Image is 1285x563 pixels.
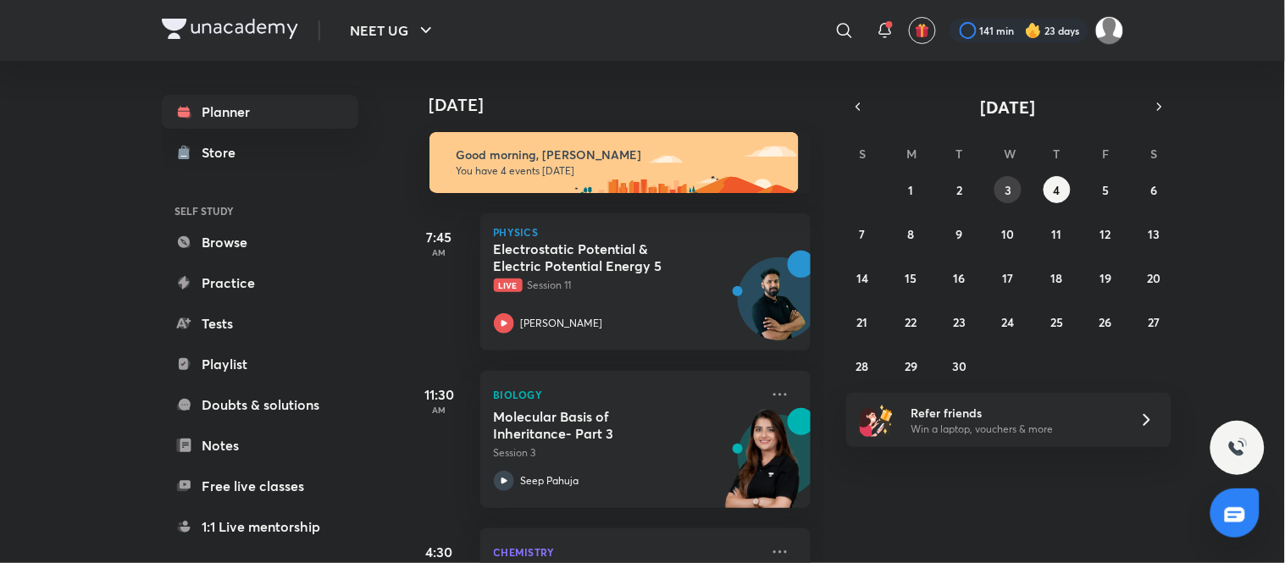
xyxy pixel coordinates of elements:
button: September 6, 2025 [1141,176,1168,203]
abbr: Thursday [1054,146,1061,162]
button: September 20, 2025 [1141,264,1168,291]
abbr: September 13, 2025 [1149,226,1160,242]
button: September 19, 2025 [1092,264,1119,291]
button: September 21, 2025 [849,308,876,335]
h6: SELF STUDY [162,196,358,225]
a: Playlist [162,347,358,381]
abbr: September 14, 2025 [856,270,868,286]
abbr: September 10, 2025 [1002,226,1015,242]
a: Company Logo [162,19,298,43]
a: Planner [162,95,358,129]
a: Free live classes [162,469,358,503]
abbr: September 29, 2025 [905,358,917,374]
span: Live [494,279,523,292]
abbr: September 3, 2025 [1005,182,1011,198]
abbr: September 18, 2025 [1051,270,1063,286]
abbr: September 6, 2025 [1151,182,1158,198]
abbr: September 2, 2025 [957,182,963,198]
button: September 25, 2025 [1044,308,1071,335]
button: September 27, 2025 [1141,308,1168,335]
abbr: September 17, 2025 [1003,270,1014,286]
abbr: September 12, 2025 [1100,226,1111,242]
button: September 13, 2025 [1141,220,1168,247]
abbr: September 8, 2025 [908,226,915,242]
button: September 17, 2025 [994,264,1022,291]
img: referral [860,403,894,437]
button: NEET UG [341,14,446,47]
button: September 16, 2025 [946,264,973,291]
button: September 11, 2025 [1044,220,1071,247]
p: Seep Pahuja [521,473,579,488]
abbr: September 30, 2025 [953,358,967,374]
button: September 9, 2025 [946,220,973,247]
h6: Refer friends [911,404,1119,422]
abbr: September 9, 2025 [956,226,963,242]
button: September 12, 2025 [1092,220,1119,247]
p: Win a laptop, vouchers & more [911,422,1119,437]
h4: [DATE] [429,95,828,115]
button: September 26, 2025 [1092,308,1119,335]
abbr: Friday [1102,146,1109,162]
abbr: Tuesday [956,146,963,162]
a: Notes [162,428,358,462]
button: September 22, 2025 [898,308,925,335]
img: Avatar [739,267,820,348]
abbr: September 7, 2025 [860,226,866,242]
h5: 4:30 [406,542,474,562]
img: avatar [915,23,930,38]
button: September 24, 2025 [994,308,1022,335]
img: ttu [1227,438,1248,458]
p: AM [406,405,474,415]
p: Chemistry [494,542,760,562]
img: streak [1025,22,1042,39]
button: [DATE] [870,95,1148,119]
button: September 14, 2025 [849,264,876,291]
abbr: September 5, 2025 [1102,182,1109,198]
a: Store [162,135,358,169]
p: [PERSON_NAME] [521,316,603,331]
p: Physics [494,227,797,237]
button: September 15, 2025 [898,264,925,291]
abbr: September 22, 2025 [906,314,917,330]
div: Store [202,142,246,163]
p: Session 3 [494,445,760,461]
abbr: Sunday [859,146,866,162]
p: You have 4 events [DATE] [457,164,784,178]
abbr: September 15, 2025 [906,270,917,286]
button: September 18, 2025 [1044,264,1071,291]
abbr: September 19, 2025 [1099,270,1111,286]
h5: 11:30 [406,384,474,405]
img: Amisha Rani [1095,16,1124,45]
button: September 3, 2025 [994,176,1022,203]
a: Browse [162,225,358,259]
img: unacademy [717,408,811,525]
button: September 28, 2025 [849,352,876,379]
abbr: Monday [907,146,917,162]
p: Session 11 [494,278,760,293]
abbr: September 25, 2025 [1050,314,1063,330]
button: September 1, 2025 [898,176,925,203]
abbr: Wednesday [1004,146,1016,162]
a: Tests [162,306,358,340]
abbr: September 21, 2025 [857,314,868,330]
button: September 4, 2025 [1044,176,1071,203]
abbr: September 20, 2025 [1148,270,1161,286]
button: September 5, 2025 [1092,176,1119,203]
abbr: September 26, 2025 [1099,314,1112,330]
button: September 29, 2025 [898,352,925,379]
button: September 8, 2025 [898,220,925,247]
a: Practice [162,266,358,300]
h5: 7:45 [406,227,474,247]
abbr: September 11, 2025 [1052,226,1062,242]
abbr: September 1, 2025 [909,182,914,198]
abbr: Saturday [1151,146,1158,162]
abbr: September 4, 2025 [1054,182,1061,198]
button: September 10, 2025 [994,220,1022,247]
h5: Electrostatic Potential & Electric Potential Energy 5 [494,240,705,274]
span: [DATE] [981,96,1036,119]
a: Doubts & solutions [162,388,358,422]
h5: Molecular Basis of Inheritance- Part 3 [494,408,705,442]
a: 1:1 Live mentorship [162,510,358,544]
button: September 30, 2025 [946,352,973,379]
button: avatar [909,17,936,44]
